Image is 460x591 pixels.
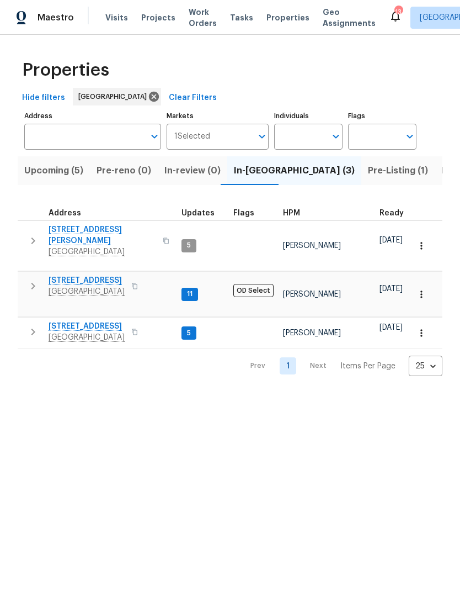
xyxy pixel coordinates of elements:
label: Flags [348,113,416,119]
button: Open [254,129,270,144]
div: Earliest renovation start date (first business day after COE or Checkout) [379,209,414,217]
span: Work Orders [189,7,217,29]
div: 13 [394,7,402,18]
span: HPM [283,209,300,217]
button: Clear Filters [164,88,221,108]
p: Items Per Page [340,361,395,372]
span: [PERSON_NAME] [283,242,341,250]
span: Flags [233,209,254,217]
span: Updates [181,209,215,217]
button: Hide filters [18,88,69,108]
span: [GEOGRAPHIC_DATA] [78,91,151,102]
span: Pre-Listing (1) [368,163,428,178]
nav: Pagination Navigation [240,356,442,376]
span: [PERSON_NAME] [283,291,341,298]
span: Visits [105,12,128,23]
span: In-[GEOGRAPHIC_DATA] (3) [234,163,355,178]
span: In-review (0) [164,163,221,178]
span: 5 [183,329,195,338]
span: Ready [379,209,404,217]
span: Maestro [38,12,74,23]
span: Tasks [230,14,253,22]
span: Upcoming (5) [24,163,83,178]
span: OD Select [233,284,274,297]
span: 11 [183,289,197,299]
span: [DATE] [379,285,403,293]
span: Geo Assignments [323,7,376,29]
span: 5 [183,241,195,250]
span: [PERSON_NAME] [283,329,341,337]
button: Open [328,129,344,144]
span: Properties [22,65,109,76]
span: Properties [266,12,309,23]
label: Individuals [274,113,343,119]
span: Projects [141,12,175,23]
span: [DATE] [379,236,403,244]
span: Hide filters [22,91,65,105]
a: Goto page 1 [280,357,296,374]
button: Open [402,129,418,144]
span: 1 Selected [174,132,210,141]
span: Pre-reno (0) [97,163,151,178]
div: [GEOGRAPHIC_DATA] [73,88,161,105]
span: [DATE] [379,324,403,331]
label: Markets [167,113,269,119]
label: Address [24,113,161,119]
span: Clear Filters [169,91,217,105]
button: Open [147,129,162,144]
span: Address [49,209,81,217]
div: 25 [409,352,442,381]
